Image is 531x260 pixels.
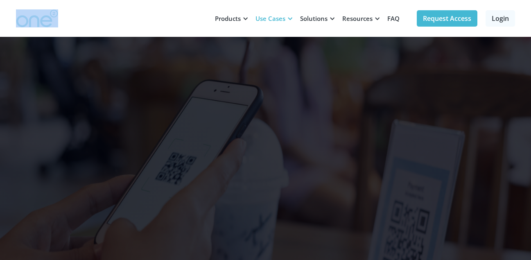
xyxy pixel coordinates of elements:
a: FAQ [382,6,404,31]
div: Products [215,14,241,23]
div: Resources [342,14,373,23]
div: Use Cases [255,14,285,23]
a: Login [486,10,515,27]
div: Solutions [300,14,328,23]
img: One2 Logo [16,9,58,28]
a: Request Access [417,10,477,27]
